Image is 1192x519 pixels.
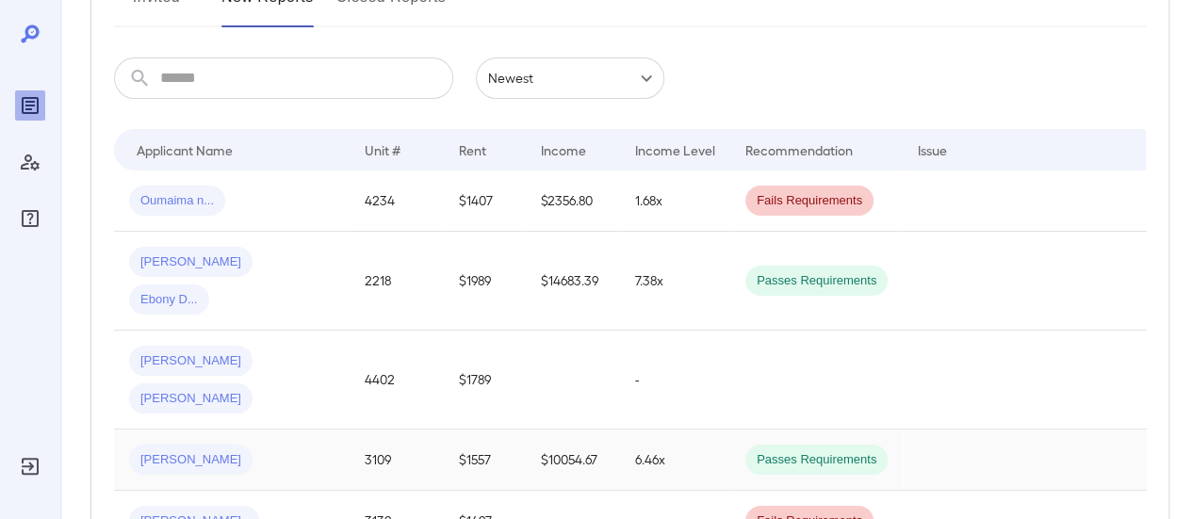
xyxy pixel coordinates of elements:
[745,451,888,469] span: Passes Requirements
[526,232,620,331] td: $14683.39
[350,331,444,430] td: 4402
[745,192,874,210] span: Fails Requirements
[15,203,45,234] div: FAQ
[129,451,253,469] span: [PERSON_NAME]
[635,138,715,161] div: Income Level
[444,430,526,491] td: $1557
[745,272,888,290] span: Passes Requirements
[365,138,400,161] div: Unit #
[476,57,664,99] div: Newest
[444,170,526,232] td: $1407
[620,430,730,491] td: 6.46x
[918,138,948,161] div: Issue
[350,170,444,232] td: 4234
[129,390,253,408] span: [PERSON_NAME]
[620,331,730,430] td: -
[526,170,620,232] td: $2356.80
[620,232,730,331] td: 7.38x
[444,331,526,430] td: $1789
[620,170,730,232] td: 1.68x
[129,291,209,309] span: Ebony D...
[526,430,620,491] td: $10054.67
[459,138,489,161] div: Rent
[137,138,233,161] div: Applicant Name
[129,192,225,210] span: Oumaima n...
[15,90,45,121] div: Reports
[745,138,853,161] div: Recommendation
[350,232,444,331] td: 2218
[444,232,526,331] td: $1989
[15,147,45,177] div: Manage Users
[129,352,253,370] span: [PERSON_NAME]
[350,430,444,491] td: 3109
[129,253,253,271] span: [PERSON_NAME]
[15,451,45,481] div: Log Out
[541,138,586,161] div: Income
